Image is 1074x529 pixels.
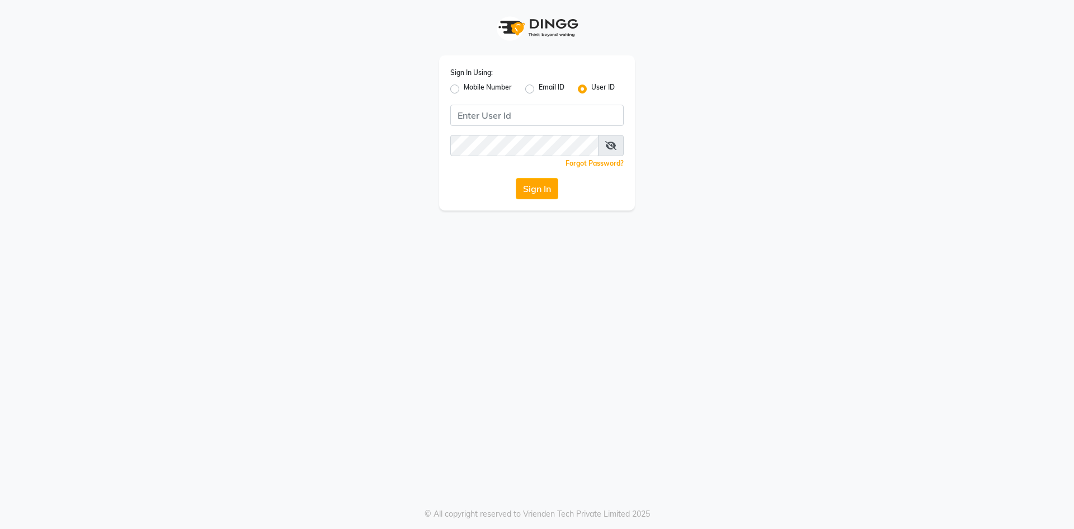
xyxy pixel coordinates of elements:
label: Mobile Number [464,82,512,96]
input: Username [450,135,599,156]
label: Sign In Using: [450,68,493,78]
img: logo1.svg [492,11,582,44]
label: User ID [591,82,615,96]
label: Email ID [539,82,564,96]
a: Forgot Password? [566,159,624,167]
input: Username [450,105,624,126]
button: Sign In [516,178,558,199]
